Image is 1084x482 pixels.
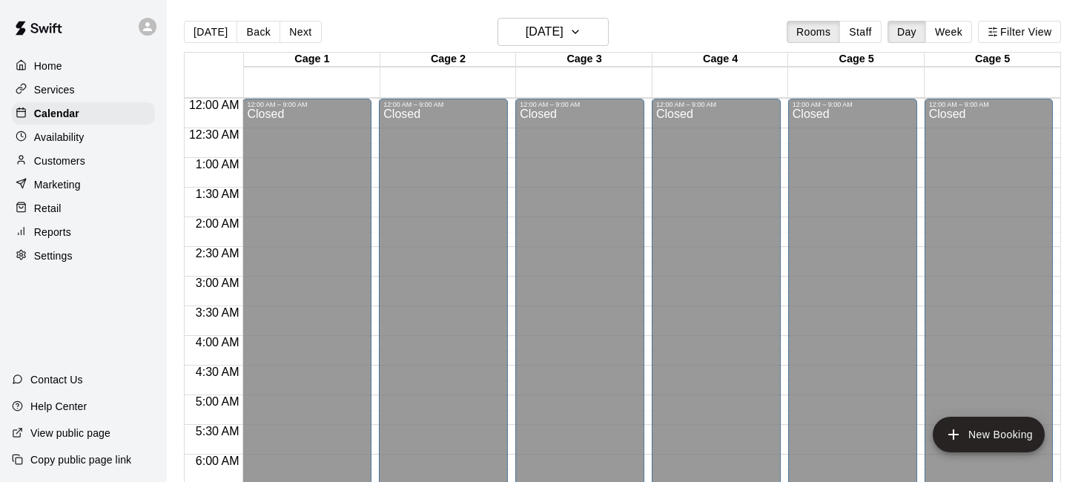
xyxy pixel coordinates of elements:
div: Cage 3 [516,53,652,67]
button: Day [888,21,926,43]
p: Help Center [30,399,87,414]
a: Calendar [12,102,155,125]
div: 12:00 AM – 9:00 AM [520,101,640,108]
p: Services [34,82,75,97]
a: Customers [12,150,155,172]
p: Customers [34,153,85,168]
a: Settings [12,245,155,267]
p: Availability [34,130,85,145]
span: 1:00 AM [192,158,243,171]
span: 2:00 AM [192,217,243,230]
div: 12:00 AM – 9:00 AM [656,101,776,108]
button: [DATE] [184,21,237,43]
a: Home [12,55,155,77]
p: Copy public page link [30,452,131,467]
span: 3:00 AM [192,277,243,289]
a: Reports [12,221,155,243]
span: 12:30 AM [185,128,243,141]
a: Services [12,79,155,101]
div: 12:00 AM – 9:00 AM [793,101,913,108]
div: 12:00 AM – 9:00 AM [383,101,503,108]
p: Reports [34,225,71,240]
p: Retail [34,201,62,216]
button: Rooms [787,21,840,43]
span: 1:30 AM [192,188,243,200]
span: 5:00 AM [192,395,243,408]
span: 5:30 AM [192,425,243,438]
a: Marketing [12,174,155,196]
div: 12:00 AM – 9:00 AM [929,101,1049,108]
div: Cage 1 [244,53,380,67]
div: Cage 2 [380,53,517,67]
button: Filter View [978,21,1061,43]
span: 3:30 AM [192,306,243,319]
a: Retail [12,197,155,219]
button: Week [925,21,972,43]
button: Next [280,21,321,43]
button: Back [237,21,280,43]
a: Availability [12,126,155,148]
span: 12:00 AM [185,99,243,111]
div: 12:00 AM – 9:00 AM [247,101,367,108]
p: Contact Us [30,372,83,387]
div: Cage 5 [925,53,1061,67]
p: Settings [34,248,73,263]
p: Calendar [34,106,79,121]
span: 4:00 AM [192,336,243,349]
button: Staff [839,21,882,43]
p: Marketing [34,177,81,192]
span: 6:00 AM [192,455,243,467]
div: Cage 5 [788,53,925,67]
p: Home [34,59,62,73]
span: 4:30 AM [192,366,243,378]
button: add [933,417,1045,452]
div: Cage 4 [652,53,789,67]
p: View public page [30,426,110,440]
span: 2:30 AM [192,247,243,260]
button: [DATE] [498,18,609,46]
h6: [DATE] [526,22,564,42]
